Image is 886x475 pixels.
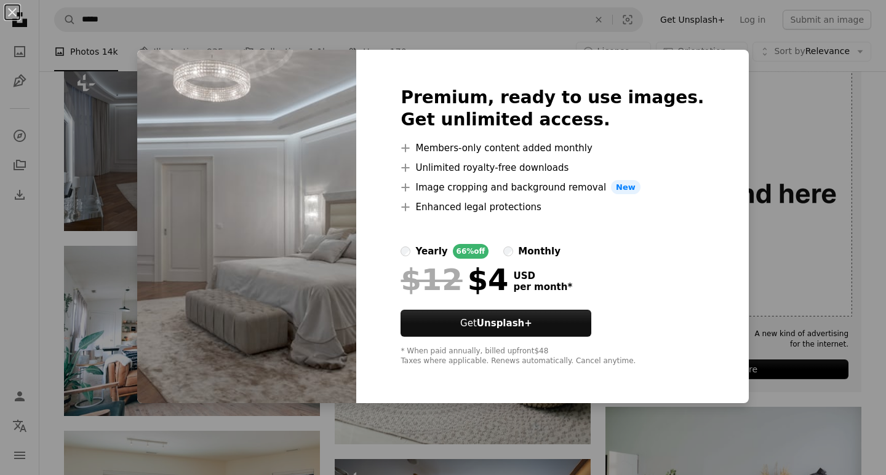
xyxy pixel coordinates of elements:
input: yearly66%off [401,246,410,256]
button: GetUnsplash+ [401,310,591,337]
strong: Unsplash+ [477,318,532,329]
h2: Premium, ready to use images. Get unlimited access. [401,87,704,131]
li: Unlimited royalty-free downloads [401,160,704,175]
span: New [611,180,641,195]
span: USD [513,270,572,281]
div: monthly [518,244,561,259]
div: yearly [415,244,447,259]
div: 66% off [453,244,489,259]
img: premium_photo-1675615667752-2ccda7042e7e [137,50,356,404]
span: per month * [513,281,572,292]
li: Members-only content added monthly [401,141,704,155]
input: monthly [503,246,513,256]
div: $4 [401,264,508,296]
li: Image cropping and background removal [401,180,704,195]
span: $12 [401,264,462,296]
div: * When paid annually, billed upfront $48 Taxes where applicable. Renews automatically. Cancel any... [401,347,704,366]
li: Enhanced legal protections [401,200,704,214]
